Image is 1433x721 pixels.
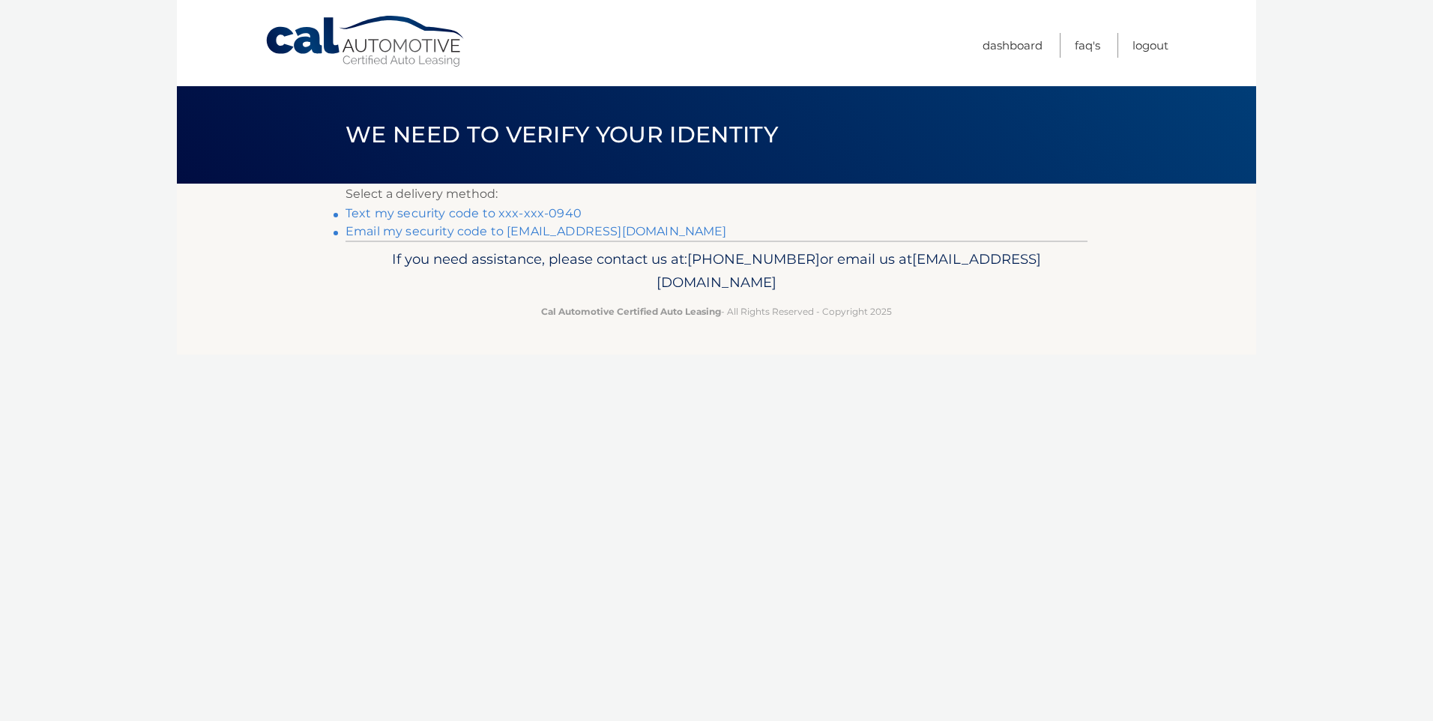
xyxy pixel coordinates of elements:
[687,250,820,268] span: [PHONE_NUMBER]
[355,247,1078,295] p: If you need assistance, please contact us at: or email us at
[346,224,727,238] a: Email my security code to [EMAIL_ADDRESS][DOMAIN_NAME]
[1132,33,1168,58] a: Logout
[346,206,582,220] a: Text my security code to xxx-xxx-0940
[346,184,1087,205] p: Select a delivery method:
[355,304,1078,319] p: - All Rights Reserved - Copyright 2025
[983,33,1043,58] a: Dashboard
[1075,33,1100,58] a: FAQ's
[346,121,778,148] span: We need to verify your identity
[541,306,721,317] strong: Cal Automotive Certified Auto Leasing
[265,15,467,68] a: Cal Automotive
